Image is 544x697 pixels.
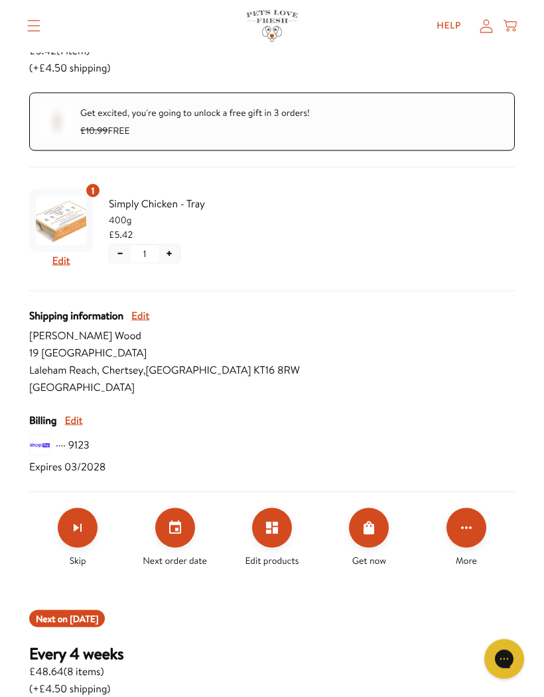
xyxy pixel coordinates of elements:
span: Edit products [245,553,299,568]
span: More [456,553,477,568]
span: 400g [109,213,262,227]
button: Edit [64,412,82,429]
span: Expires 03/2028 [29,458,105,476]
iframe: Gorgias live chat messenger [478,635,531,684]
span: Aug 28, 2025 (Europe/London) [70,612,98,625]
span: 1 [143,246,147,261]
span: Skip [70,553,86,568]
button: Set your next order date [155,508,195,548]
div: 1 units of item: Simply Chicken - Tray [85,183,101,199]
button: Decrease quantity [109,245,131,263]
span: £5.42 [109,227,133,242]
button: Click for more options [446,508,486,548]
span: [GEOGRAPHIC_DATA] [29,379,515,396]
span: Billing [29,412,56,429]
button: Increase quantity [159,245,180,263]
img: Simply Chicken - Tray [36,195,86,246]
summary: Translation missing: en.sections.header.menu [17,10,51,43]
span: 1 [92,184,95,198]
span: £48.64 ( 8 items ) [29,663,123,680]
a: Help [426,13,472,40]
button: Skip subscription [58,508,98,548]
img: Pets Love Fresh [246,11,298,42]
span: Get excited, you're going to unlock a free gift in 3 orders! FREE [80,106,310,137]
span: Simply Chicken - Tray [109,195,262,213]
span: Next on [36,612,98,625]
button: Edit [131,307,149,325]
span: [PERSON_NAME] Wood [29,327,515,345]
span: ···· 9123 [56,437,90,454]
div: Make changes for subscription [29,508,515,568]
img: svg%3E [29,435,50,456]
h3: Every 4 weeks [29,643,123,663]
span: Laleham Reach, Chertsey , [GEOGRAPHIC_DATA] KT16 8RW [29,362,515,379]
s: £10.99 [80,124,107,137]
div: Subscription product: Simply Chicken - Tray [29,184,262,275]
button: Order Now [349,508,389,548]
button: Edit products [252,508,292,548]
span: (+£4.50 shipping) [29,60,123,77]
span: Get now [352,553,386,568]
span: Next order date [143,553,207,568]
div: Shipment 2025-08-27T23:00:00+00:00 [29,610,105,627]
span: 19 [GEOGRAPHIC_DATA] [29,345,515,362]
span: Shipping information [29,307,123,325]
button: Edit [52,252,70,270]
